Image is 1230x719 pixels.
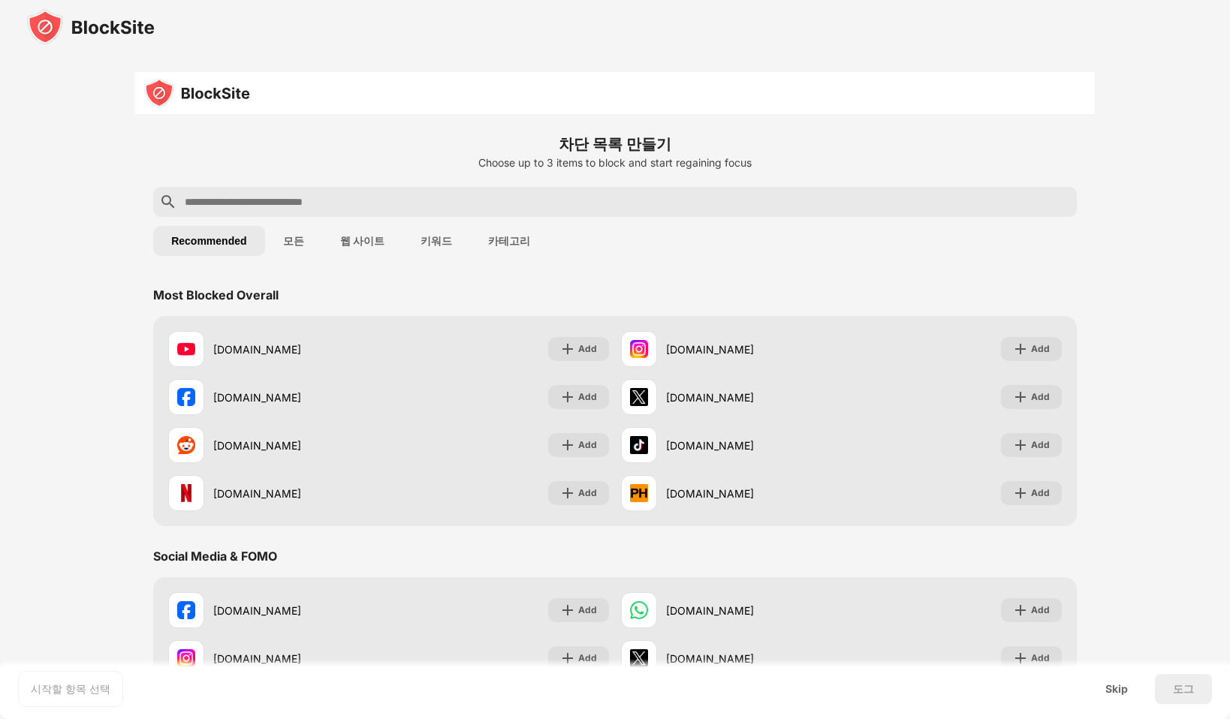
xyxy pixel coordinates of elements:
div: Social Media & FOMO [153,549,277,564]
div: [DOMAIN_NAME] [213,486,388,501]
img: favicons [177,601,195,619]
img: logo-blocksite.svg [144,78,250,108]
div: [DOMAIN_NAME] [666,486,841,501]
div: [DOMAIN_NAME] [213,651,388,666]
div: [DOMAIN_NAME] [213,603,388,618]
div: [DOMAIN_NAME] [666,390,841,405]
div: Add [578,651,597,666]
div: Add [578,438,597,453]
div: Add [578,486,597,501]
div: Choose up to 3 items to block and start regaining focus [153,157,1077,169]
img: favicons [177,388,195,406]
div: [DOMAIN_NAME] [213,438,388,453]
div: Add [1031,341,1050,356]
img: favicons [177,340,195,358]
img: favicons [630,340,648,358]
div: Add [1031,486,1050,501]
img: favicons [177,436,195,454]
button: Recommended [153,226,264,256]
div: [DOMAIN_NAME] [666,341,841,357]
div: [DOMAIN_NAME] [666,603,841,618]
button: 키워드 [402,226,470,256]
div: Add [578,341,597,356]
img: favicons [630,484,648,502]
img: blocksite-icon-black.svg [27,9,155,45]
div: [DOMAIN_NAME] [213,390,388,405]
img: favicons [630,601,648,619]
div: [DOMAIN_NAME] [213,341,388,357]
img: favicons [630,388,648,406]
button: 모든 [265,226,322,256]
div: [DOMAIN_NAME] [666,651,841,666]
div: Add [1031,651,1050,666]
button: 웹 사이트 [322,226,403,256]
div: [DOMAIN_NAME] [666,438,841,453]
img: favicons [177,484,195,502]
button: 카테고리 [470,226,548,256]
img: favicons [177,649,195,667]
div: Add [1031,390,1050,405]
div: Most Blocked Overall [153,287,279,302]
div: Add [1031,603,1050,618]
iframe: Google 계정으로 로그인 대화상자 [921,15,1215,170]
img: search.svg [159,193,177,211]
div: Add [578,603,597,618]
h6: 차단 목록 만들기 [153,133,1077,155]
div: Add [1031,438,1050,453]
div: Add [578,390,597,405]
img: favicons [630,436,648,454]
img: favicons [630,649,648,667]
